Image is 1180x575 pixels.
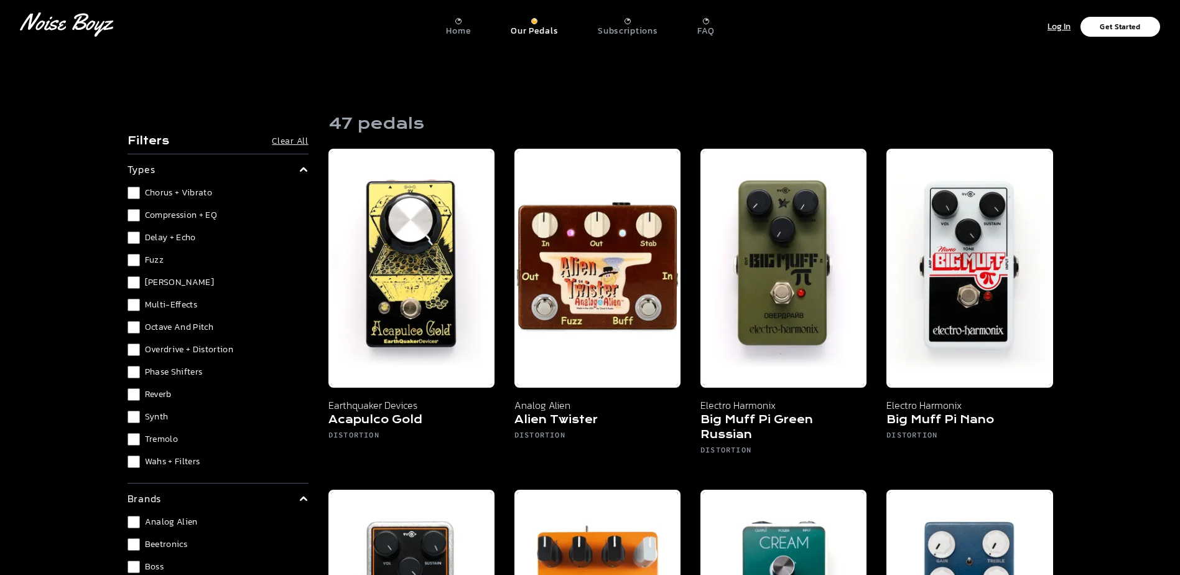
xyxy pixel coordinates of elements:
p: Earthquaker Devices [328,398,495,413]
img: Electro Harmonix Big Muff Pi Green Russian - Noise Boyz [700,149,866,388]
input: Boss [128,561,140,573]
p: types [128,162,156,177]
span: Multi-Effects [145,299,198,311]
img: Electro Harmonix Big Muff Pi - Noise Boyz [886,149,1052,388]
span: Boss [145,561,164,573]
a: FAQ [697,13,714,37]
p: Subscriptions [598,26,657,37]
input: [PERSON_NAME] [128,276,140,289]
p: Get Started [1100,23,1140,30]
span: Phase Shifters [145,366,203,378]
input: Octave and Pitch [128,321,140,334]
p: Home [446,26,471,37]
p: Our Pedals [511,26,558,37]
h1: 47 pedals [328,114,424,134]
img: Analog Alien Alien Twister [514,149,681,388]
span: Delay + Echo [145,231,196,244]
span: Fuzz [145,254,164,266]
span: Octave and Pitch [145,321,214,334]
a: Electro Harmonix Big Muff Pi - Noise Boyz Electro Harmonix Big Muff Pi Nano Distortion [886,149,1052,470]
h4: Filters [128,134,169,149]
span: Compression + EQ [145,209,218,222]
p: Analog Alien [514,398,681,413]
input: Reverb [128,388,140,401]
input: Tremolo [128,433,140,446]
img: Earthquaker Devices Acapulco Gold [328,149,495,388]
input: Phase Shifters [128,366,140,378]
a: Analog Alien Alien Twister Analog Alien Alien Twister Distortion [514,149,681,470]
input: Compression + EQ [128,209,140,222]
h5: Alien Twister [514,413,681,430]
input: Analog Alien [128,516,140,528]
p: Electro Harmonix [886,398,1052,413]
a: Our Pedals [511,13,558,37]
button: Clear All [272,135,308,147]
h5: Acapulco Gold [328,413,495,430]
input: Delay + Echo [128,231,140,244]
p: Electro Harmonix [700,398,866,413]
h6: Distortion [700,445,866,460]
a: Subscriptions [598,13,657,37]
p: FAQ [697,26,714,37]
a: Home [446,13,471,37]
span: Wahs + Filters [145,456,200,468]
span: Tremolo [145,433,178,446]
span: [PERSON_NAME] [145,276,215,289]
span: Analog Alien [145,516,198,528]
p: brands [128,491,162,506]
h5: Big Muff Pi Green Russian [700,413,866,445]
h6: Distortion [328,430,495,445]
span: Synth [145,411,169,423]
span: Beetronics [145,538,188,551]
input: Overdrive + Distortion [128,344,140,356]
h5: Big Muff Pi Nano [886,413,1052,430]
summary: brands [128,491,309,506]
button: Get Started [1080,17,1160,37]
h6: Distortion [514,430,681,445]
span: Overdrive + Distortion [145,344,234,356]
input: Chorus + Vibrato [128,187,140,199]
h6: Distortion [886,430,1052,445]
p: Log In [1048,20,1071,34]
input: Wahs + Filters [128,456,140,468]
summary: types [128,162,309,177]
input: Beetronics [128,538,140,551]
span: Reverb [145,388,172,401]
a: Electro Harmonix Big Muff Pi Green Russian - Noise Boyz Electro Harmonix Big Muff Pi Green Russia... [700,149,866,470]
input: Multi-Effects [128,299,140,311]
span: Chorus + Vibrato [145,187,213,199]
input: Synth [128,411,140,423]
input: Fuzz [128,254,140,266]
a: Earthquaker Devices Acapulco Gold Earthquaker Devices Acapulco Gold Distortion [328,149,495,470]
